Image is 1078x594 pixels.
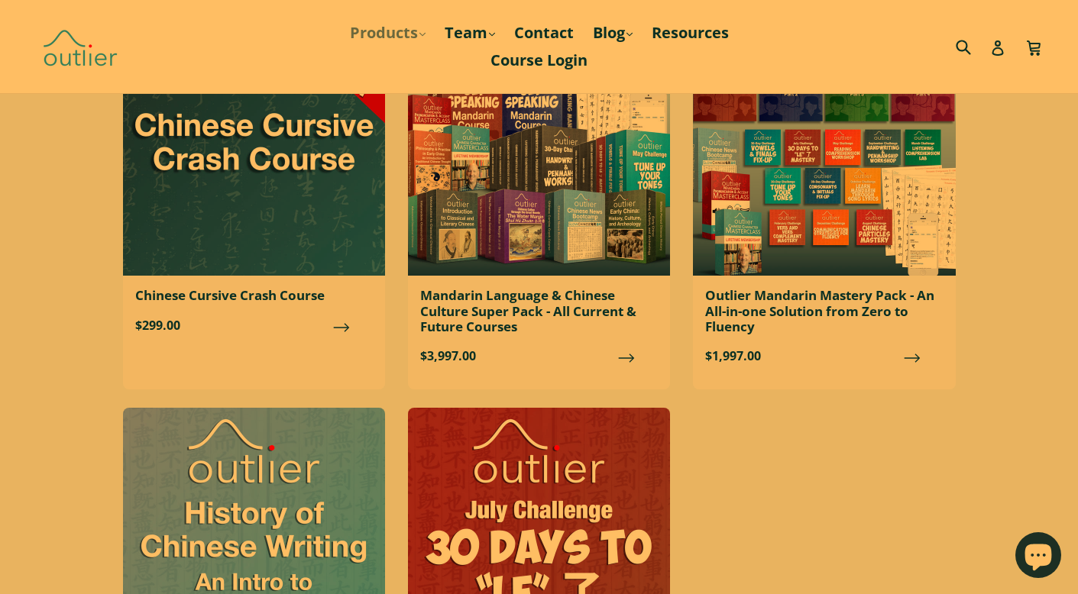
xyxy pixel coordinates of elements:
a: Products [342,19,433,47]
span: $3,997.00 [420,347,658,365]
a: Mandarin Language & Chinese Culture Super Pack - All Current & Future Courses $3,997.00 [408,12,670,377]
div: Outlier Mandarin Mastery Pack - An All-in-one Solution from Zero to Fluency [705,288,943,334]
span: $299.00 [135,316,373,334]
span: $1,997.00 [705,347,943,365]
inbox-online-store-chat: Shopify online store chat [1011,532,1066,582]
a: Chinese Cursive Crash Course $299.00 [123,12,385,346]
div: Mandarin Language & Chinese Culture Super Pack - All Current & Future Courses [420,288,658,334]
input: Search [952,31,994,62]
div: Chinese Cursive Crash Course [135,288,373,303]
img: Outlier Linguistics [42,24,118,69]
a: Outlier Mandarin Mastery Pack - An All-in-one Solution from Zero to Fluency $1,997.00 [693,12,955,377]
img: Chinese Cursive Crash Course [123,12,385,276]
img: Outlier Mandarin Mastery Pack - An All-in-one Solution from Zero to Fluency [693,12,955,276]
a: Course Login [483,47,595,74]
a: Contact [507,19,581,47]
a: Blog [585,19,640,47]
a: Resources [644,19,736,47]
a: Team [437,19,503,47]
img: Mandarin Language & Chinese Culture Super Pack - All Current & Future Courses [408,12,670,276]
